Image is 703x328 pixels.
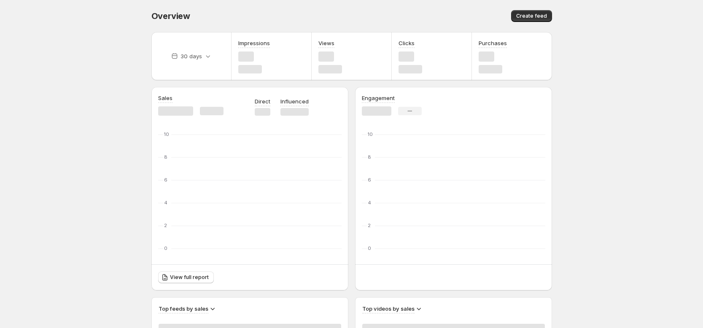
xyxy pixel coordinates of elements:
h3: Views [318,39,334,47]
p: 30 days [180,52,202,60]
span: Create feed [516,13,547,19]
span: View full report [170,274,209,281]
h3: Engagement [362,94,395,102]
text: 0 [164,245,167,251]
h3: Top feeds by sales [159,304,208,313]
text: 2 [164,222,167,228]
text: 8 [368,154,371,160]
h3: Purchases [479,39,507,47]
text: 6 [368,177,371,183]
a: View full report [158,271,214,283]
text: 4 [368,200,371,206]
text: 6 [164,177,167,183]
text: 10 [164,131,169,137]
p: Influenced [280,97,309,106]
span: Overview [151,11,190,21]
h3: Impressions [238,39,270,47]
text: 2 [368,222,371,228]
h3: Top videos by sales [362,304,415,313]
button: Create feed [511,10,552,22]
text: 0 [368,245,371,251]
text: 10 [368,131,373,137]
h3: Clicks [399,39,415,47]
h3: Sales [158,94,172,102]
text: 8 [164,154,167,160]
text: 4 [164,200,167,206]
p: Direct [255,97,270,106]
